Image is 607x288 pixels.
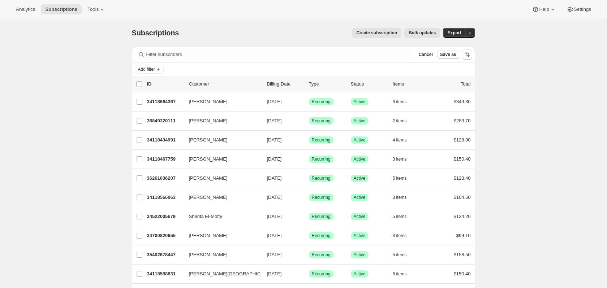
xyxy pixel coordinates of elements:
[351,80,387,88] p: Status
[185,230,257,241] button: [PERSON_NAME]
[312,271,331,277] span: Recurring
[354,214,366,219] span: Active
[147,211,471,222] div: 34522005679Sherifa El-Mofty[DATE]SuccessRecurringSuccessActive5 items$134.20
[189,194,228,201] span: [PERSON_NAME]
[416,50,435,59] button: Cancel
[354,175,366,181] span: Active
[393,269,415,279] button: 6 items
[354,271,366,277] span: Active
[83,4,110,14] button: Tools
[267,80,303,88] p: Billing Date
[189,156,228,163] span: [PERSON_NAME]
[12,4,39,14] button: Analytics
[267,137,282,143] span: [DATE]
[147,156,183,163] p: 34118467759
[185,96,257,108] button: [PERSON_NAME]
[267,214,282,219] span: [DATE]
[267,118,282,123] span: [DATE]
[135,65,164,74] button: Add filter
[189,136,228,144] span: [PERSON_NAME]
[147,154,471,164] div: 34118467759[PERSON_NAME][DATE]SuccessRecurringSuccessActive3 items$150.40
[443,28,465,38] button: Export
[147,135,471,145] div: 34118434991[PERSON_NAME][DATE]SuccessRecurringSuccessActive4 items$128.80
[267,271,282,276] span: [DATE]
[147,98,183,105] p: 34118664367
[147,192,471,202] div: 34118566063[PERSON_NAME][DATE]SuccessRecurringSuccessActive3 items$104.50
[146,49,412,60] input: Filter subscribers
[312,156,331,162] span: Recurring
[562,4,595,14] button: Settings
[138,66,155,72] span: Add filter
[312,252,331,258] span: Recurring
[393,231,415,241] button: 3 items
[539,6,549,12] span: Help
[393,156,407,162] span: 3 items
[147,231,471,241] div: 34700820655[PERSON_NAME][DATE]SuccessRecurringSuccessActive3 items$99.10
[189,175,228,182] span: [PERSON_NAME]
[147,136,183,144] p: 34118434991
[574,6,591,12] span: Settings
[393,173,415,183] button: 5 items
[393,99,407,105] span: 6 items
[185,153,257,165] button: [PERSON_NAME]
[354,195,366,200] span: Active
[132,29,179,37] span: Subscriptions
[185,268,257,280] button: [PERSON_NAME][GEOGRAPHIC_DATA]
[393,116,415,126] button: 2 items
[147,251,183,258] p: 35402678447
[185,173,257,184] button: [PERSON_NAME]
[454,175,471,181] span: $123.40
[185,115,257,127] button: [PERSON_NAME]
[147,173,471,183] div: 36261036207[PERSON_NAME][DATE]SuccessRecurringSuccessActive5 items$123.40
[147,116,471,126] div: 36849320111[PERSON_NAME][DATE]SuccessRecurringSuccessActive2 items$283.70
[41,4,82,14] button: Subscriptions
[354,99,366,105] span: Active
[185,249,257,261] button: [PERSON_NAME]
[454,214,471,219] span: $134.20
[312,137,331,143] span: Recurring
[309,80,345,88] div: Type
[267,195,282,200] span: [DATE]
[393,135,415,145] button: 4 items
[312,175,331,181] span: Recurring
[354,156,366,162] span: Active
[189,270,276,278] span: [PERSON_NAME][GEOGRAPHIC_DATA]
[189,117,228,125] span: [PERSON_NAME]
[454,195,471,200] span: $104.50
[393,195,407,200] span: 3 items
[147,97,471,107] div: 34118664367[PERSON_NAME][DATE]SuccessRecurringSuccessActive6 items$349.30
[393,192,415,202] button: 3 items
[267,175,282,181] span: [DATE]
[354,137,366,143] span: Active
[185,211,257,222] button: Sherifa El-Mofty
[393,214,407,219] span: 5 items
[312,99,331,105] span: Recurring
[393,118,407,124] span: 2 items
[437,50,459,59] button: Save as
[393,175,407,181] span: 5 items
[267,99,282,104] span: [DATE]
[147,194,183,201] p: 34118566063
[393,97,415,107] button: 6 items
[16,6,35,12] span: Analytics
[393,80,429,88] div: Items
[393,137,407,143] span: 4 items
[312,195,331,200] span: Recurring
[312,233,331,239] span: Recurring
[147,175,183,182] p: 36261036207
[409,30,436,36] span: Bulk updates
[454,252,471,257] span: $158.50
[393,250,415,260] button: 5 items
[267,233,282,238] span: [DATE]
[454,271,471,276] span: $150.40
[454,156,471,162] span: $150.40
[185,134,257,146] button: [PERSON_NAME]
[393,252,407,258] span: 5 items
[87,6,99,12] span: Tools
[354,233,366,239] span: Active
[454,99,471,104] span: $349.30
[352,28,401,38] button: Create subscription
[147,213,183,220] p: 34522005679
[147,80,471,88] div: IDCustomerBilling DateTypeStatusItemsTotal
[461,80,470,88] p: Total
